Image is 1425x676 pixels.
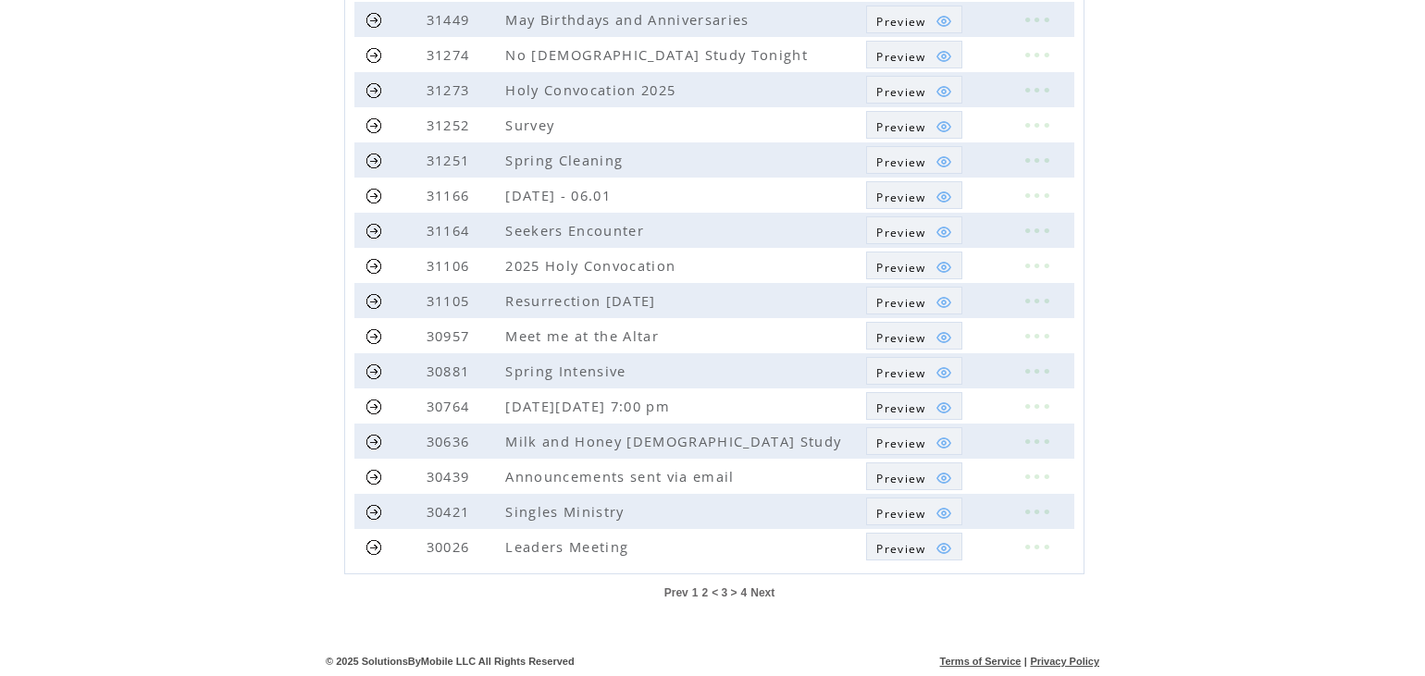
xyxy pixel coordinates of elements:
[876,84,925,100] span: Show MMS preview
[876,365,925,381] span: Show MMS preview
[876,154,925,170] span: Show MMS preview
[866,41,961,68] a: Preview
[936,154,952,170] img: eye.png
[427,537,475,556] span: 30026
[876,471,925,486] span: Show MMS preview
[866,111,961,139] a: Preview
[876,260,925,276] span: Show MMS preview
[692,586,699,599] a: 1
[866,252,961,279] a: Preview
[427,116,475,134] span: 31252
[741,586,748,599] a: 4
[427,291,475,310] span: 31105
[505,326,663,345] span: Meet me at the Altar
[876,49,925,65] span: Show MMS preview
[876,119,925,135] span: Show MMS preview
[1024,656,1027,667] span: |
[505,151,627,169] span: Spring Cleaning
[866,357,961,385] a: Preview
[866,427,961,455] a: Preview
[936,189,952,205] img: eye.png
[936,13,952,30] img: eye.png
[505,80,680,99] span: Holy Convocation 2025
[505,45,812,64] span: No [DEMOGRAPHIC_DATA] Study Tonight
[1030,656,1099,667] a: Privacy Policy
[936,540,952,557] img: eye.png
[712,586,737,599] span: < 3 >
[866,533,961,560] a: Preview
[936,259,952,276] img: eye.png
[427,151,475,169] span: 31251
[427,10,475,29] span: 31449
[505,397,675,415] span: [DATE][DATE] 7:00 pm
[427,186,475,204] span: 31166
[876,541,925,557] span: Show MMS preview
[876,400,925,416] span: Show MMS preview
[866,181,961,209] a: Preview
[936,83,952,100] img: eye.png
[866,6,961,33] a: Preview
[936,399,952,416] img: eye.png
[866,146,961,174] a: Preview
[505,502,628,521] span: Singles Ministry
[505,291,660,310] span: Resurrection [DATE]
[427,362,475,380] span: 30881
[427,467,475,485] span: 30439
[936,118,952,135] img: eye.png
[936,505,952,522] img: eye.png
[936,329,952,346] img: eye.png
[866,216,961,244] a: Preview
[936,435,952,451] img: eye.png
[876,436,925,451] span: Show MMS preview
[866,287,961,314] a: Preview
[936,48,952,65] img: eye.png
[505,116,559,134] span: Survey
[505,432,846,450] span: Milk and Honey [DEMOGRAPHIC_DATA] Study
[505,467,738,485] span: Announcements sent via email
[876,190,925,205] span: Show MMS preview
[936,470,952,486] img: eye.png
[876,225,925,240] span: Show MMS preview
[876,14,925,30] span: Show MMS preview
[866,498,961,525] a: Preview
[427,45,475,64] span: 31274
[505,221,649,240] span: Seekers Encounter
[427,256,475,275] span: 31106
[505,10,753,29] span: May Birthdays and Anniversaries
[505,362,630,380] span: Spring Intensive
[427,80,475,99] span: 31273
[427,326,475,345] span: 30957
[427,502,475,521] span: 30421
[936,294,952,311] img: eye.png
[427,221,475,240] span: 31164
[505,256,680,275] span: 2025 Holy Convocation
[505,186,615,204] span: [DATE] - 06.01
[876,506,925,522] span: Show MMS preview
[750,586,774,599] a: Next
[876,330,925,346] span: Show MMS preview
[866,76,961,104] a: Preview
[427,397,475,415] span: 30764
[940,656,1022,667] a: Terms of Service
[866,462,961,490] a: Preview
[505,537,633,556] span: Leaders Meeting
[427,432,475,450] span: 30636
[701,586,708,599] a: 2
[876,295,925,311] span: Show MMS preview
[866,322,961,350] a: Preview
[936,224,952,240] img: eye.png
[326,656,575,667] span: © 2025 SolutionsByMobile LLC All Rights Reserved
[664,586,688,599] a: Prev
[866,392,961,420] a: Preview
[936,364,952,381] img: eye.png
